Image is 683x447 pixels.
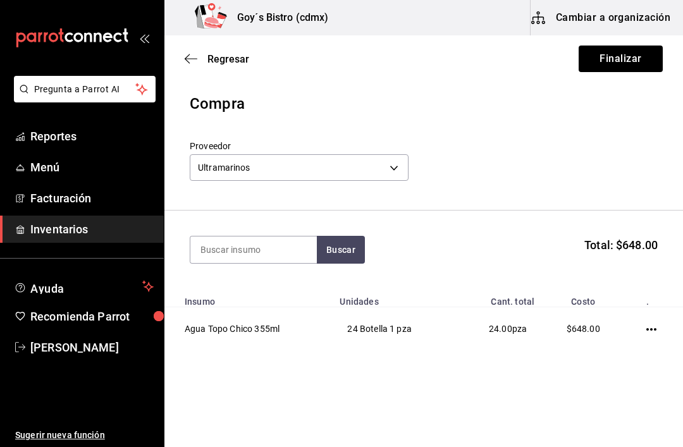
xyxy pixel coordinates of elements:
[454,307,542,351] td: pza
[30,221,154,238] span: Inventarios
[579,46,663,72] button: Finalizar
[624,289,683,307] th: .
[584,236,658,254] span: Total: $648.00
[30,308,154,325] span: Recomienda Parrot
[190,92,658,115] div: Compra
[317,236,365,264] button: Buscar
[332,289,453,307] th: Unidades
[139,33,149,43] button: open_drawer_menu
[14,76,156,102] button: Pregunta a Parrot AI
[190,142,409,150] label: Proveedor
[30,339,154,356] span: [PERSON_NAME]
[332,307,453,351] td: 24 Botella 1 pza
[227,10,329,25] h3: Goy´s Bistro (cdmx)
[207,53,249,65] span: Regresar
[30,190,154,207] span: Facturación
[30,128,154,145] span: Reportes
[567,324,600,334] span: $648.00
[542,289,624,307] th: Costo
[9,92,156,105] a: Pregunta a Parrot AI
[30,159,154,176] span: Menú
[15,429,154,442] span: Sugerir nueva función
[190,154,409,181] div: Ultramarinos
[164,289,332,307] th: Insumo
[30,279,137,294] span: Ayuda
[489,324,512,334] span: 24.00
[34,83,136,96] span: Pregunta a Parrot AI
[454,289,542,307] th: Cant. total
[164,307,332,351] td: Agua Topo Chico 355ml
[190,236,317,263] input: Buscar insumo
[185,53,249,65] button: Regresar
